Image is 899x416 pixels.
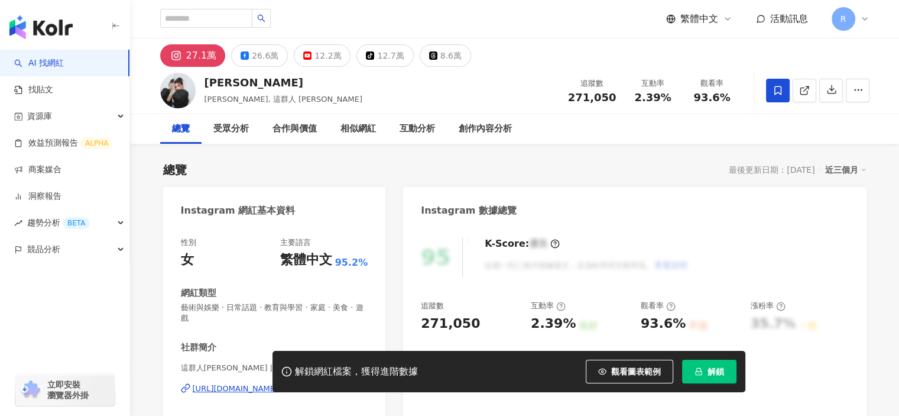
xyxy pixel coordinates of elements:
div: 互動率 [631,78,676,89]
div: 女 [181,251,194,269]
div: 追蹤數 [421,301,444,311]
a: searchAI 找網紅 [14,57,64,69]
img: KOL Avatar [160,73,196,108]
a: 洞察報告 [14,191,61,202]
div: 93.6% [641,315,686,333]
button: 12.7萬 [356,44,413,67]
div: 受眾分析 [213,122,249,136]
div: 追蹤數 [568,78,616,89]
div: 12.2萬 [314,47,341,64]
span: 藝術與娛樂 · 日常話題 · 教育與學習 · 家庭 · 美食 · 遊戲 [181,302,368,324]
div: [PERSON_NAME] [205,75,362,90]
a: chrome extension立即安裝 瀏覽器外掛 [15,374,115,406]
span: 93.6% [693,92,730,104]
div: Instagram 網紅基本資料 [181,204,296,217]
div: 12.7萬 [377,47,404,64]
span: 觀看圖表範例 [611,367,661,376]
div: 最後更新日期：[DATE] [729,165,814,175]
div: 觀看率 [641,301,676,311]
a: 找貼文 [14,84,53,96]
div: 26.6萬 [252,47,278,64]
div: 性別 [181,237,196,248]
button: 26.6萬 [231,44,288,67]
button: 觀看圖表範例 [586,360,673,383]
div: 近三個月 [825,162,866,178]
span: search [257,14,265,22]
div: 漲粉率 [751,301,786,311]
div: 相似網紅 [340,122,376,136]
a: 效益預測報告ALPHA [14,137,113,149]
span: 競品分析 [27,236,60,263]
button: 12.2萬 [294,44,350,67]
div: 社群簡介 [181,341,216,354]
div: 合作與價值 [272,122,317,136]
button: 27.1萬 [160,44,226,67]
img: chrome extension [19,380,42,399]
div: 創作內容分析 [459,122,512,136]
span: 繁體中文 [680,12,718,25]
span: [PERSON_NAME], 這群人 [PERSON_NAME] [205,95,362,104]
span: 95.2% [335,256,368,269]
div: 繁體中文 [280,251,332,269]
span: 271,050 [568,91,616,104]
span: R [840,12,846,25]
div: 總覽 [172,122,190,136]
span: 資源庫 [27,103,52,130]
span: rise [14,219,22,227]
span: 趨勢分析 [27,209,90,236]
div: 27.1萬 [186,47,217,64]
span: lock [694,367,703,376]
button: 8.6萬 [420,44,471,67]
span: 解鎖 [707,367,724,376]
div: 觀看率 [690,78,735,89]
span: 2.39% [634,92,671,104]
div: 解鎖網紅檔案，獲得進階數據 [295,366,418,378]
div: BETA [63,217,90,229]
div: 互動分析 [400,122,435,136]
div: 主要語言 [280,237,311,248]
div: 8.6萬 [440,47,462,64]
div: K-Score : [485,237,560,250]
div: 互動率 [531,301,566,311]
div: 總覽 [163,162,187,178]
img: logo [9,15,73,39]
span: 活動訊息 [770,13,808,24]
div: 網紅類型 [181,287,216,299]
button: 解鎖 [682,360,736,383]
span: 立即安裝 瀏覽器外掛 [47,379,89,401]
div: Instagram 數據總覽 [421,204,517,217]
a: 商案媒合 [14,164,61,176]
div: 2.39% [531,315,576,333]
div: 271,050 [421,315,480,333]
